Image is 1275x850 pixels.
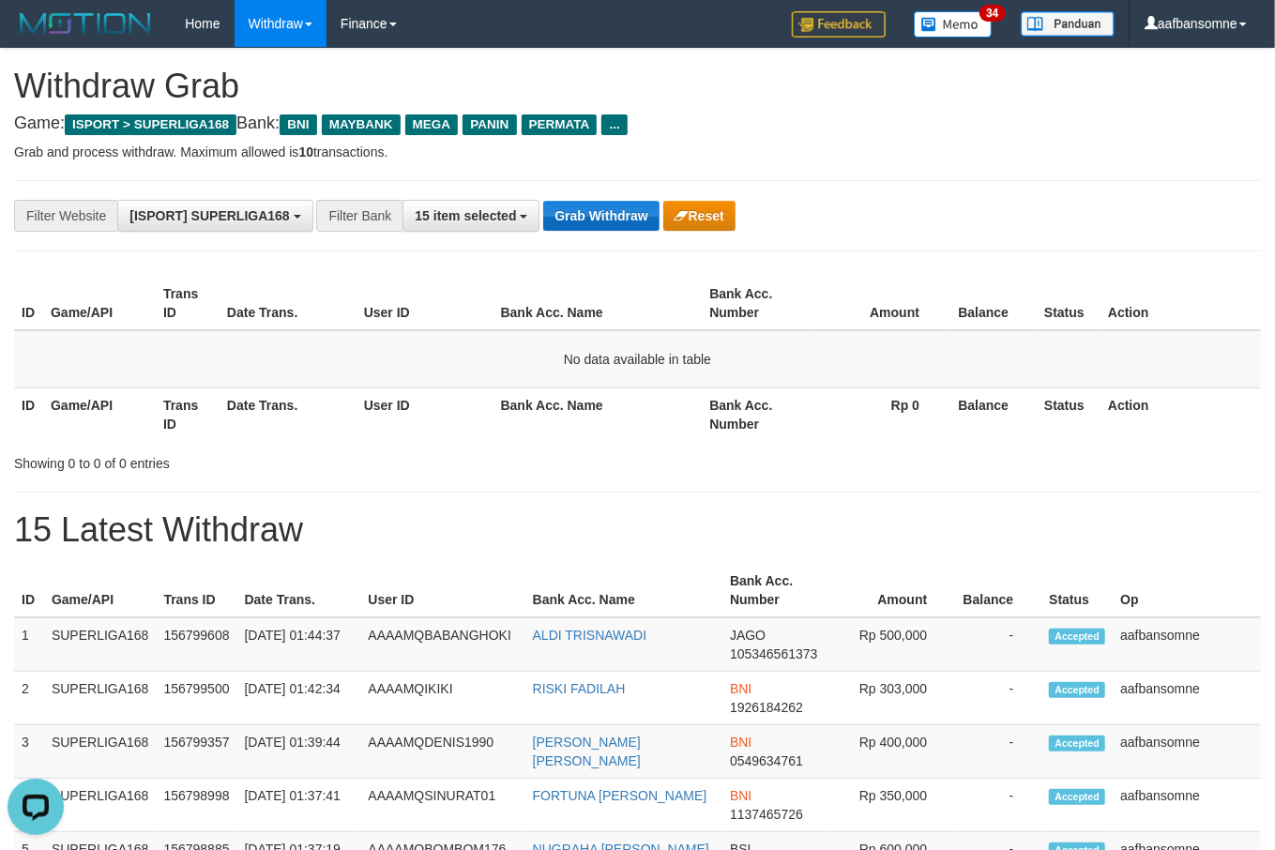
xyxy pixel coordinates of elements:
td: No data available in table [14,330,1261,388]
th: Rp 0 [814,387,948,441]
span: ISPORT > SUPERLIGA168 [65,114,236,135]
th: Bank Acc. Name [493,277,703,330]
th: Amount [830,564,955,617]
span: Copy 105346561373 to clipboard [730,646,817,661]
img: panduan.png [1021,11,1115,37]
th: Date Trans. [220,277,357,330]
th: Status [1037,387,1100,441]
td: SUPERLIGA168 [44,672,157,725]
span: Accepted [1049,736,1105,751]
td: AAAAMQSINURAT01 [360,779,524,832]
span: PERMATA [522,114,598,135]
th: Bank Acc. Name [525,564,722,617]
th: Balance [948,277,1037,330]
th: Trans ID [156,277,220,330]
th: Balance [955,564,1041,617]
th: Balance [948,387,1037,441]
td: - [955,672,1041,725]
th: User ID [360,564,524,617]
th: Amount [814,277,948,330]
td: Rp 303,000 [830,672,955,725]
div: Filter Website [14,200,117,232]
h1: Withdraw Grab [14,68,1261,105]
strong: 10 [298,144,313,159]
span: Copy 1926184262 to clipboard [730,700,803,715]
td: 1 [14,617,44,672]
th: User ID [357,277,493,330]
button: [ISPORT] SUPERLIGA168 [117,200,312,232]
th: Trans ID [156,564,236,617]
th: Status [1041,564,1113,617]
th: Status [1037,277,1100,330]
img: Button%20Memo.svg [914,11,993,38]
td: AAAAMQBABANGHOKI [360,617,524,672]
th: User ID [357,387,493,441]
span: MAYBANK [322,114,401,135]
td: aafbansomne [1113,725,1261,779]
td: - [955,617,1041,672]
span: PANIN [463,114,516,135]
th: Date Trans. [237,564,361,617]
td: Rp 400,000 [830,725,955,779]
th: Action [1100,387,1261,441]
button: 15 item selected [402,200,539,232]
a: RISKI FADILAH [533,681,626,696]
h1: 15 Latest Withdraw [14,511,1261,549]
td: aafbansomne [1113,672,1261,725]
td: AAAAMQIKIKI [360,672,524,725]
td: 156798998 [156,779,236,832]
button: Reset [663,201,736,231]
span: ... [601,114,627,135]
th: Game/API [44,564,157,617]
button: Open LiveChat chat widget [8,8,64,64]
th: Game/API [43,387,156,441]
td: Rp 350,000 [830,779,955,832]
span: Accepted [1049,682,1105,698]
td: [DATE] 01:42:34 [237,672,361,725]
span: BNI [730,735,751,750]
td: 156799608 [156,617,236,672]
td: 156799500 [156,672,236,725]
th: Bank Acc. Number [702,387,814,441]
th: Date Trans. [220,387,357,441]
td: - [955,725,1041,779]
span: BNI [280,114,316,135]
a: [PERSON_NAME] [PERSON_NAME] [533,735,641,768]
img: MOTION_logo.png [14,9,157,38]
td: SUPERLIGA168 [44,779,157,832]
td: SUPERLIGA168 [44,725,157,779]
button: Grab Withdraw [543,201,659,231]
span: MEGA [405,114,459,135]
td: Rp 500,000 [830,617,955,672]
th: Action [1100,277,1261,330]
span: Accepted [1049,789,1105,805]
span: 34 [979,5,1005,22]
td: 3 [14,725,44,779]
img: Feedback.jpg [792,11,886,38]
span: BNI [730,788,751,803]
span: [ISPORT] SUPERLIGA168 [129,208,289,223]
td: aafbansomne [1113,617,1261,672]
td: 156799357 [156,725,236,779]
span: Copy 0549634761 to clipboard [730,753,803,768]
a: FORTUNA [PERSON_NAME] [533,788,707,803]
span: Accepted [1049,629,1105,645]
th: Bank Acc. Name [493,387,703,441]
span: JAGO [730,628,766,643]
th: ID [14,277,43,330]
td: AAAAMQDENIS1990 [360,725,524,779]
th: Bank Acc. Number [702,277,814,330]
a: ALDI TRISNAWADI [533,628,647,643]
td: - [955,779,1041,832]
h4: Game: Bank: [14,114,1261,133]
td: SUPERLIGA168 [44,617,157,672]
th: Game/API [43,277,156,330]
td: [DATE] 01:44:37 [237,617,361,672]
div: Showing 0 to 0 of 0 entries [14,447,517,473]
span: Copy 1137465726 to clipboard [730,807,803,822]
th: Op [1113,564,1261,617]
td: 2 [14,672,44,725]
td: [DATE] 01:37:41 [237,779,361,832]
th: Bank Acc. Number [722,564,830,617]
span: BNI [730,681,751,696]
